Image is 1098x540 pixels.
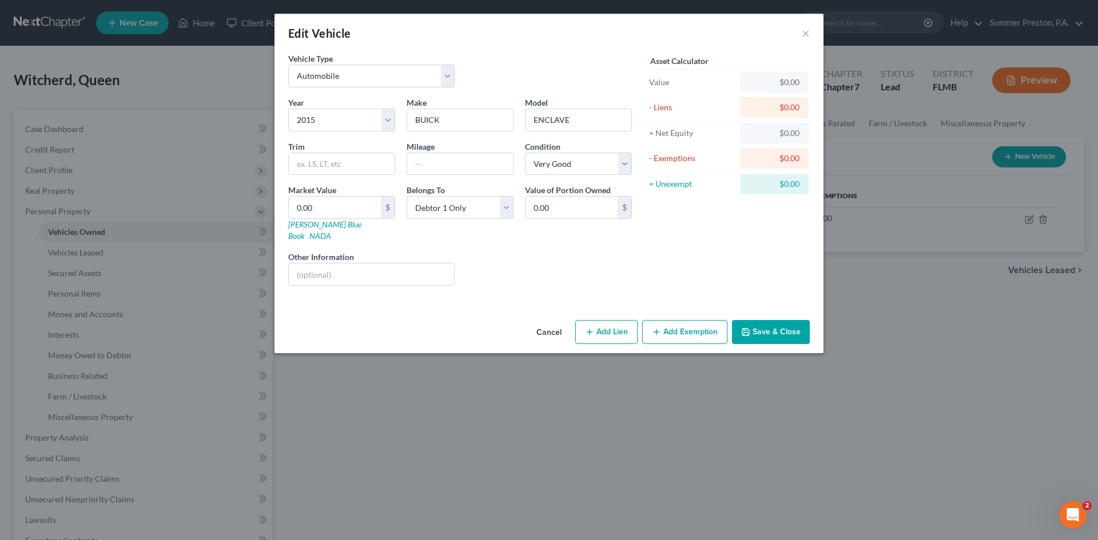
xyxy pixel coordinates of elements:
label: Condition [525,141,560,153]
button: × [802,26,810,40]
button: Cancel [527,321,571,344]
label: Model [525,97,548,109]
button: Add Lien [575,320,638,344]
input: ex. Nissan [407,109,513,131]
iframe: Intercom live chat [1059,501,1087,529]
label: Other Information [288,251,354,263]
label: Mileage [407,141,435,153]
div: $0.00 [750,153,799,164]
a: [PERSON_NAME] Blue Book [288,219,361,241]
input: -- [407,153,513,175]
input: ex. LS, LT, etc [289,153,395,175]
label: Asset Calculator [650,55,709,67]
div: $0.00 [750,178,799,190]
span: Make [407,98,427,107]
div: = Unexempt [649,178,735,190]
div: = Net Equity [649,127,735,139]
a: NADA [309,231,331,241]
input: 0.00 [526,197,618,218]
label: Trim [288,141,305,153]
div: - Exemptions [649,153,735,164]
div: $0.00 [750,102,799,113]
div: - Liens [649,102,735,113]
div: $ [618,197,631,218]
label: Year [288,97,304,109]
div: $0.00 [750,127,799,139]
input: ex. Altima [526,109,631,131]
label: Value of Portion Owned [525,184,611,196]
div: $ [381,197,395,218]
div: Value [649,77,735,88]
button: Add Exemption [642,320,727,344]
span: Belongs To [407,185,445,195]
label: Market Value [288,184,336,196]
div: $0.00 [750,77,799,88]
input: (optional) [289,263,454,285]
div: Edit Vehicle [288,25,351,41]
button: Save & Close [732,320,810,344]
input: 0.00 [289,197,381,218]
span: 2 [1083,501,1092,510]
label: Vehicle Type [288,53,333,65]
